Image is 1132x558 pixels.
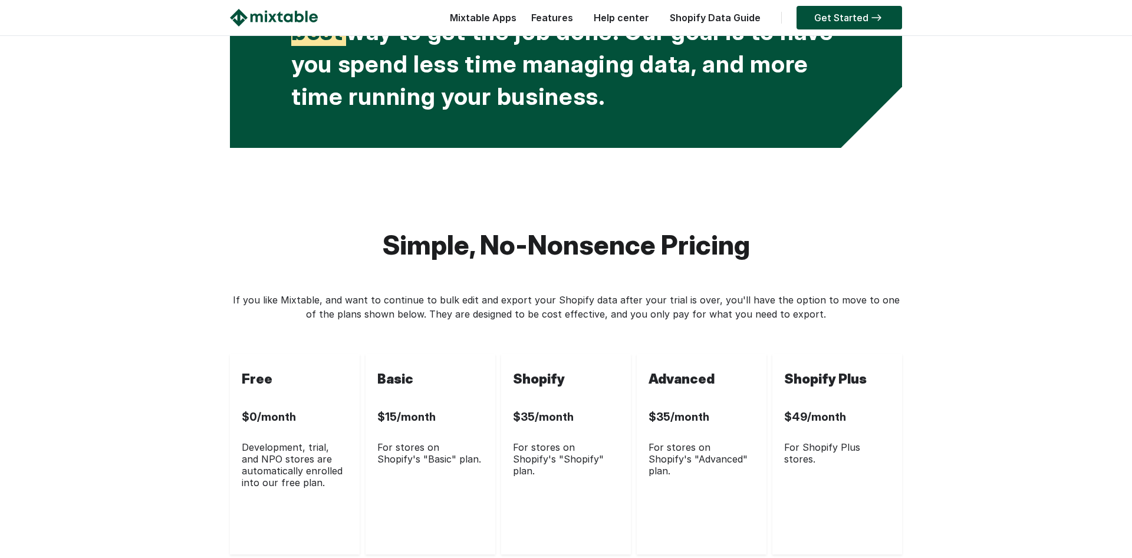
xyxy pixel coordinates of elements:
[649,366,755,392] div: Advanced
[230,9,318,27] img: Mixtable logo
[230,293,902,321] p: If you like Mixtable, and want to continue to bulk edit and export your Shopify data after your t...
[513,366,619,392] div: Shopify
[513,392,619,441] div: $35/month
[784,392,890,441] div: $49/month
[797,6,902,29] a: Get Started
[513,441,619,477] div: For stores on Shopify's "Shopify" plan.
[649,441,755,477] div: For stores on Shopify's "Advanced" plan.
[377,441,483,465] div: For stores on Shopify's "Basic" plan.
[242,366,348,392] div: Free
[784,366,890,392] div: Shopify Plus
[377,392,483,441] div: $15/month
[649,392,755,441] div: $35/month
[242,392,348,441] div: $0/month
[664,12,766,24] a: Shopify Data Guide
[242,441,348,488] div: Development, trial, and NPO stores are automatically enrolled into our free plan.
[588,12,655,24] a: Help center
[444,9,516,32] div: Mixtable Apps
[377,366,483,392] div: Basic
[525,12,579,24] a: Features
[868,14,884,21] img: arrow-right.svg
[784,441,890,465] div: For Shopify Plus stores.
